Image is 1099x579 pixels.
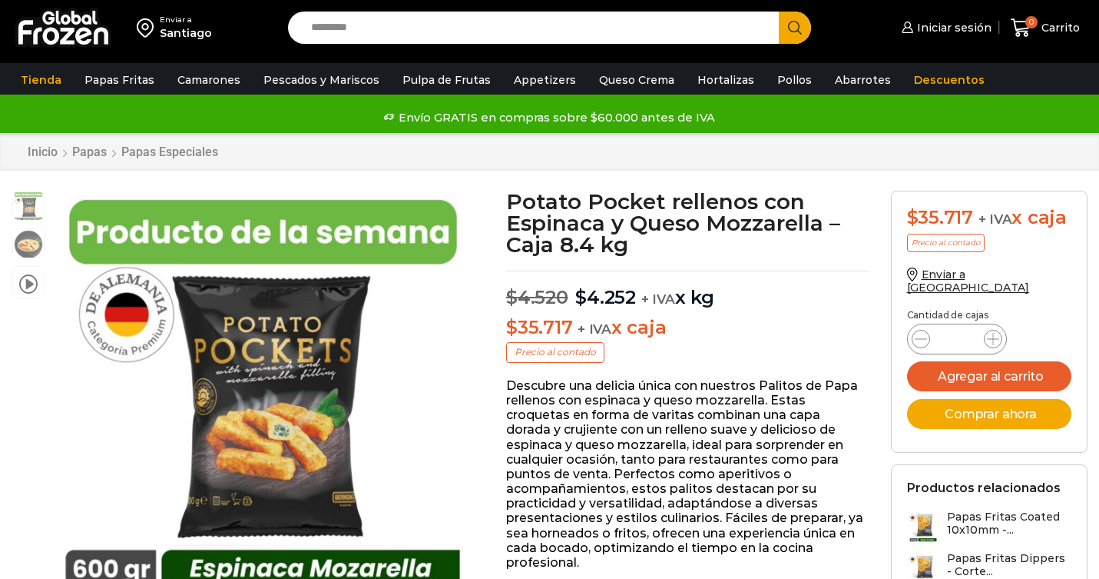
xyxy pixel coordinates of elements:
a: Enviar a [GEOGRAPHIC_DATA] [907,268,1030,294]
p: Precio al contado [907,234,985,252]
button: Agregar al carrito [907,361,1071,391]
span: $ [506,286,518,308]
a: Queso Crema [591,65,682,95]
a: Papas Especiales [121,145,219,159]
span: 0 [1025,16,1038,28]
a: Papas Fritas Coated 10x10mm -... [907,511,1071,544]
h3: Papas Fritas Dippers - Corte... [947,552,1071,578]
span: + IVA [641,291,675,307]
h1: Potato Pocket rellenos con Espinaca y Queso Mozzarella – Caja 8.4 kg [506,191,868,255]
a: 0 Carrito [1007,10,1084,46]
span: potato mozzarella [13,191,44,222]
a: Iniciar sesión [898,12,991,43]
div: Santiago [160,25,212,41]
button: Comprar ahora [907,399,1071,429]
span: + IVA [578,321,611,337]
h2: Productos relacionados [907,481,1061,495]
a: Papas Fritas [77,65,162,95]
a: Pescados y Mariscos [256,65,387,95]
p: Cantidad de cajas [907,310,1071,321]
a: Camarones [170,65,248,95]
button: Search button [779,12,811,44]
div: Enviar a [160,15,212,25]
div: x caja [907,207,1071,229]
a: Appetizers [506,65,584,95]
nav: Breadcrumb [27,145,219,159]
span: $ [506,316,518,338]
p: x kg [506,271,868,309]
a: Hortalizas [690,65,762,95]
span: Carrito [1038,20,1080,35]
p: Descubre una delicia única con nuestros Palitos de Papa rellenos con espinaca y queso mozzarella.... [506,378,868,570]
span: papas-pockets-2 [13,229,44,260]
a: Pulpa de Frutas [395,65,498,95]
h3: Papas Fritas Coated 10x10mm -... [947,511,1071,537]
p: x caja [506,317,868,339]
span: $ [575,286,587,308]
p: Precio al contado [506,342,604,362]
bdi: 4.520 [506,286,568,308]
bdi: 35.717 [907,206,973,228]
bdi: 35.717 [506,316,572,338]
span: $ [907,206,919,228]
a: Abarrotes [827,65,899,95]
a: Pollos [770,65,819,95]
a: Papas [71,145,108,159]
a: Tienda [13,65,69,95]
img: address-field-icon.svg [137,15,160,41]
a: Inicio [27,145,58,159]
span: + IVA [978,211,1012,227]
bdi: 4.252 [575,286,636,308]
span: Iniciar sesión [913,20,991,35]
input: Product quantity [942,328,972,350]
a: Descuentos [906,65,992,95]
